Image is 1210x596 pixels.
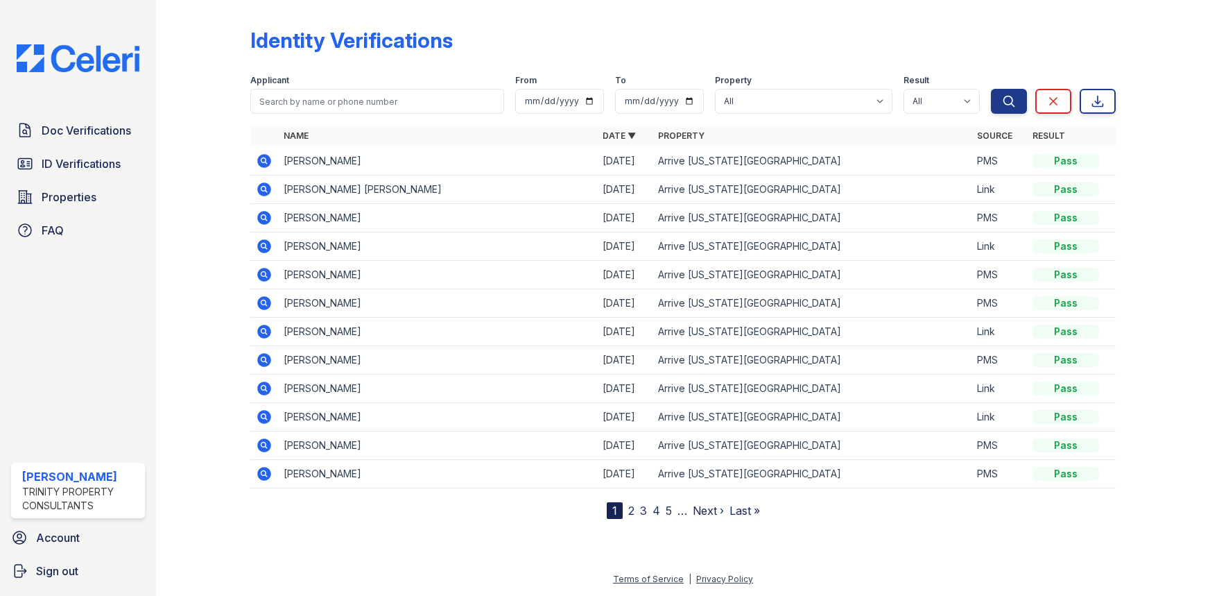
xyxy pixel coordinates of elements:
[1032,268,1099,282] div: Pass
[250,75,289,86] label: Applicant
[729,504,760,518] a: Last »
[652,147,971,176] td: Arrive [US_STATE][GEOGRAPHIC_DATA]
[36,529,80,546] span: Account
[652,289,971,318] td: Arrive [US_STATE][GEOGRAPHIC_DATA]
[652,176,971,204] td: Arrive [US_STATE][GEOGRAPHIC_DATA]
[250,28,453,53] div: Identity Verifications
[597,375,652,403] td: [DATE]
[11,216,145,244] a: FAQ
[971,147,1027,176] td: PMS
[278,375,597,403] td: [PERSON_NAME]
[677,502,687,519] span: …
[597,460,652,488] td: [DATE]
[971,176,1027,204] td: Link
[904,75,929,86] label: Result
[278,232,597,261] td: [PERSON_NAME]
[666,504,672,518] a: 5
[652,375,971,403] td: Arrive [US_STATE][GEOGRAPHIC_DATA]
[278,318,597,346] td: [PERSON_NAME]
[284,130,309,141] a: Name
[971,204,1027,232] td: PMS
[971,375,1027,403] td: Link
[977,130,1012,141] a: Source
[278,432,597,460] td: [PERSON_NAME]
[652,460,971,488] td: Arrive [US_STATE][GEOGRAPHIC_DATA]
[715,75,752,86] label: Property
[1032,154,1099,168] div: Pass
[597,204,652,232] td: [DATE]
[36,563,78,579] span: Sign out
[658,130,705,141] a: Property
[971,318,1027,346] td: Link
[971,346,1027,375] td: PMS
[1032,325,1099,339] div: Pass
[515,75,537,86] label: From
[1032,296,1099,310] div: Pass
[597,176,652,204] td: [DATE]
[597,232,652,261] td: [DATE]
[689,574,691,584] div: |
[652,504,660,518] a: 4
[278,460,597,488] td: [PERSON_NAME]
[652,204,971,232] td: Arrive [US_STATE][GEOGRAPHIC_DATA]
[597,147,652,176] td: [DATE]
[597,346,652,375] td: [DATE]
[971,432,1027,460] td: PMS
[42,122,131,139] span: Doc Verifications
[11,117,145,144] a: Doc Verifications
[6,44,150,72] img: CE_Logo_Blue-a8612792a0a2168367f1c8372b55b34899dd931a85d93a1a3d3e32e68fde9ad4.png
[1032,211,1099,225] div: Pass
[1032,353,1099,367] div: Pass
[42,155,121,172] span: ID Verifications
[6,524,150,552] a: Account
[22,485,139,513] div: Trinity Property Consultants
[1032,410,1099,424] div: Pass
[278,403,597,432] td: [PERSON_NAME]
[278,346,597,375] td: [PERSON_NAME]
[597,318,652,346] td: [DATE]
[42,189,96,205] span: Properties
[1032,382,1099,395] div: Pass
[278,176,597,204] td: [PERSON_NAME] [PERSON_NAME]
[640,504,647,518] a: 3
[278,261,597,289] td: [PERSON_NAME]
[250,89,504,114] input: Search by name or phone number
[652,261,971,289] td: Arrive [US_STATE][GEOGRAPHIC_DATA]
[971,460,1027,488] td: PMS
[652,318,971,346] td: Arrive [US_STATE][GEOGRAPHIC_DATA]
[22,468,139,485] div: [PERSON_NAME]
[613,574,684,584] a: Terms of Service
[42,222,64,239] span: FAQ
[6,557,150,585] a: Sign out
[597,403,652,432] td: [DATE]
[597,432,652,460] td: [DATE]
[1032,182,1099,196] div: Pass
[971,232,1027,261] td: Link
[597,289,652,318] td: [DATE]
[11,183,145,211] a: Properties
[971,261,1027,289] td: PMS
[652,232,971,261] td: Arrive [US_STATE][GEOGRAPHIC_DATA]
[652,346,971,375] td: Arrive [US_STATE][GEOGRAPHIC_DATA]
[971,289,1027,318] td: PMS
[971,403,1027,432] td: Link
[652,432,971,460] td: Arrive [US_STATE][GEOGRAPHIC_DATA]
[693,504,724,518] a: Next ›
[607,502,623,519] div: 1
[1032,439,1099,452] div: Pass
[278,147,597,176] td: [PERSON_NAME]
[1032,130,1065,141] a: Result
[597,261,652,289] td: [DATE]
[278,289,597,318] td: [PERSON_NAME]
[278,204,597,232] td: [PERSON_NAME]
[615,75,626,86] label: To
[628,504,634,518] a: 2
[603,130,636,141] a: Date ▼
[696,574,753,584] a: Privacy Policy
[1032,239,1099,253] div: Pass
[1032,467,1099,481] div: Pass
[11,150,145,178] a: ID Verifications
[652,403,971,432] td: Arrive [US_STATE][GEOGRAPHIC_DATA]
